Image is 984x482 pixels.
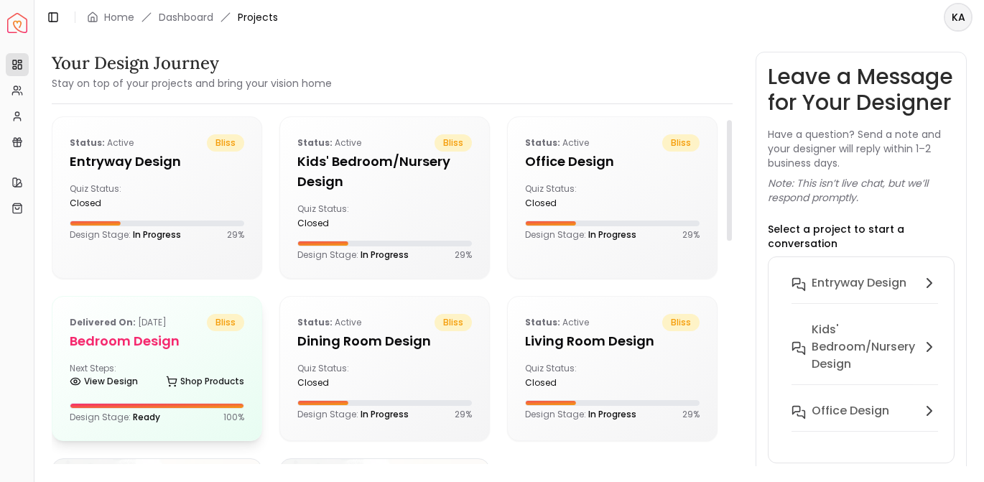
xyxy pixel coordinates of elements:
p: active [525,134,589,152]
a: Dashboard [159,10,213,24]
h6: Bedroom design [812,449,908,466]
a: View Design [70,371,138,391]
div: Quiz Status: [525,183,607,209]
span: In Progress [588,228,636,241]
a: Home [104,10,134,24]
span: In Progress [588,408,636,420]
a: Shop Products [166,371,244,391]
p: 29 % [227,229,244,241]
h6: entryway design [812,274,906,292]
button: Kids' Bedroom/Nursery design [780,315,950,397]
p: Select a project to start a conversation [768,222,955,251]
b: Status: [525,316,560,328]
h5: Dining Room design [297,331,472,351]
span: In Progress [133,228,181,241]
p: active [297,314,361,331]
p: 29 % [455,409,472,420]
p: active [70,134,134,152]
span: bliss [662,134,700,152]
div: Next Steps: [70,363,244,391]
div: closed [297,377,379,389]
b: Status: [297,316,333,328]
span: In Progress [361,408,409,420]
b: Status: [525,136,560,149]
span: bliss [662,314,700,331]
h5: Office design [525,152,700,172]
button: Office design [780,397,950,443]
small: Stay on top of your projects and bring your vision home [52,76,332,91]
p: Design Stage: [525,409,636,420]
div: closed [297,218,379,229]
span: bliss [435,314,472,331]
div: Quiz Status: [525,363,607,389]
span: bliss [207,134,244,152]
span: bliss [207,314,244,331]
b: Status: [297,136,333,149]
p: Note: This isn’t live chat, but we’ll respond promptly. [768,176,955,205]
div: Quiz Status: [297,203,379,229]
div: Quiz Status: [297,363,379,389]
p: active [525,314,589,331]
p: Have a question? Send a note and your designer will reply within 1–2 business days. [768,127,955,170]
p: 29 % [682,409,700,420]
p: 100 % [223,412,244,423]
p: Design Stage: [70,229,181,241]
a: Spacejoy [7,13,27,33]
p: Design Stage: [70,412,160,423]
h5: Living Room design [525,331,700,351]
span: KA [945,4,971,30]
div: closed [525,377,607,389]
h3: Your Design Journey [52,52,332,75]
button: entryway design [780,269,950,315]
div: Quiz Status: [70,183,152,209]
h3: Leave a Message for Your Designer [768,64,955,116]
p: Design Stage: [525,229,636,241]
h5: entryway design [70,152,244,172]
p: 29 % [682,229,700,241]
span: Ready [133,411,160,423]
p: active [297,134,361,152]
h5: Bedroom design [70,331,244,351]
h6: Kids' Bedroom/Nursery design [812,321,915,373]
nav: breadcrumb [87,10,278,24]
p: Design Stage: [297,249,409,261]
h5: Kids' Bedroom/Nursery design [297,152,472,192]
span: Projects [238,10,278,24]
span: bliss [435,134,472,152]
b: Delivered on: [70,316,136,328]
p: [DATE] [70,314,167,331]
p: 29 % [455,249,472,261]
button: KA [944,3,973,32]
img: Spacejoy Logo [7,13,27,33]
b: Status: [70,136,105,149]
p: Design Stage: [297,409,409,420]
h6: Office design [812,402,889,420]
div: closed [525,198,607,209]
div: closed [70,198,152,209]
span: In Progress [361,249,409,261]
